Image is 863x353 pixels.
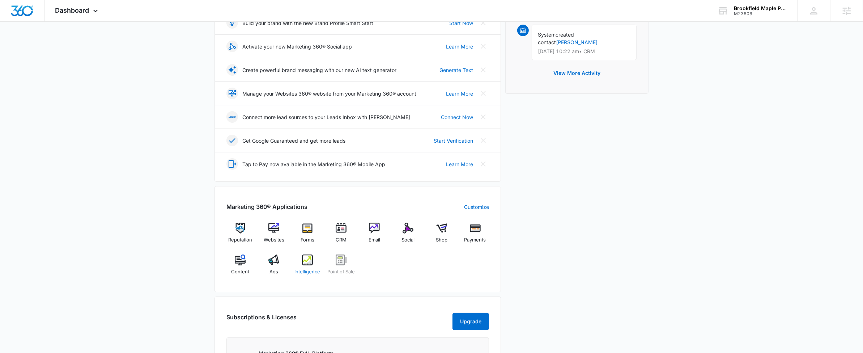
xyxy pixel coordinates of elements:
span: Forms [301,236,314,244]
p: Get Google Guaranteed and get more leads [242,137,345,144]
div: account name [734,5,787,11]
span: Intelligence [294,268,320,276]
a: Shop [428,223,456,249]
a: Learn More [446,43,473,50]
a: Email [361,223,388,249]
button: Close [477,111,489,123]
a: CRM [327,223,355,249]
a: Learn More [446,90,473,97]
a: Connect Now [441,113,473,121]
p: Create powerful brand messaging with our new AI text generator [242,66,396,74]
a: Learn More [446,160,473,168]
span: CRM [336,236,347,244]
p: [DATE] 10:22 am • CRM [538,49,630,54]
a: Content [226,255,254,281]
p: Build your brand with the new Brand Profile Smart Start [242,19,373,27]
a: Forms [294,223,322,249]
a: Websites [260,223,288,249]
button: Close [477,135,489,146]
a: [PERSON_NAME] [556,39,598,45]
span: Content [231,268,249,276]
p: Activate your new Marketing 360® Social app [242,43,352,50]
a: Reputation [226,223,254,249]
a: Intelligence [294,255,322,281]
p: Tap to Pay now available in the Marketing 360® Mobile App [242,160,385,168]
span: Social [401,236,415,244]
button: Upgrade [452,313,489,330]
span: Websites [264,236,284,244]
span: Shop [436,236,447,244]
p: Manage your Websites 360® website from your Marketing 360® account [242,90,416,97]
span: Reputation [228,236,252,244]
button: Close [477,41,489,52]
button: Close [477,158,489,170]
span: Ads [269,268,278,276]
h2: Subscriptions & Licenses [226,313,297,327]
h2: Marketing 360® Applications [226,202,307,211]
button: Close [477,64,489,76]
span: Point of Sale [327,268,355,276]
span: Payments [464,236,486,244]
span: Dashboard [55,7,89,14]
a: Social [394,223,422,249]
a: Point of Sale [327,255,355,281]
a: Payments [461,223,489,249]
span: created contact [538,31,574,45]
button: View More Activity [546,64,608,82]
a: Ads [260,255,288,281]
a: Start Now [449,19,473,27]
span: System [538,31,556,38]
p: Connect more lead sources to your Leads Inbox with [PERSON_NAME] [242,113,410,121]
a: Customize [464,203,489,211]
a: Generate Text [439,66,473,74]
a: Start Verification [434,137,473,144]
button: Close [477,17,489,29]
button: Close [477,88,489,99]
span: Email [369,236,380,244]
div: account id [734,11,787,16]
